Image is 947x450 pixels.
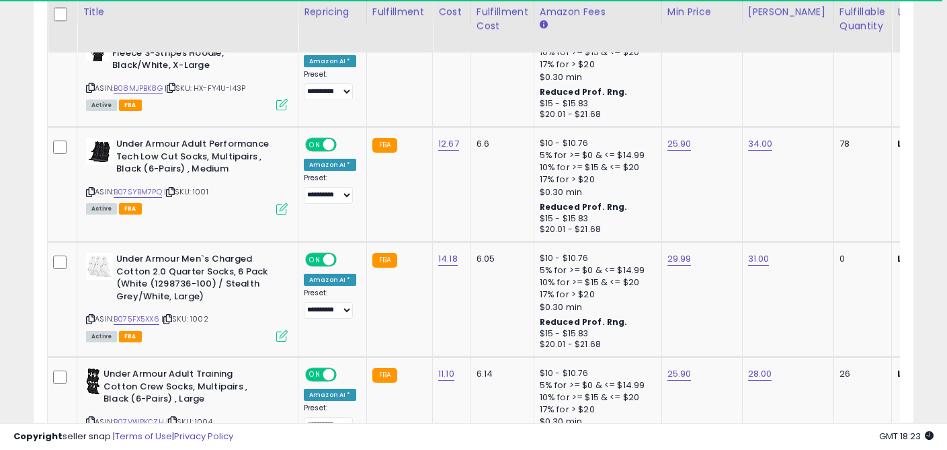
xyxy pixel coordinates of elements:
a: 11.10 [438,367,454,381]
a: 25.90 [667,367,692,381]
div: 17% for > $20 [540,289,651,301]
img: 41Tm8tkMQRL._SL40_.jpg [86,368,100,395]
a: 31.00 [748,252,770,266]
div: Preset: [304,174,356,204]
div: 78 [839,138,881,150]
div: ASIN: [86,34,288,109]
div: $0.30 min [540,186,651,198]
div: 10% for >= $15 & <= $20 [540,161,651,174]
b: Reduced Prof. Rng. [540,201,628,213]
div: $15 - $15.83 [540,98,651,110]
div: Amazon AI * [304,389,356,401]
a: Terms of Use [115,430,172,443]
span: All listings currently available for purchase on Amazon [86,331,117,342]
div: 6.14 [477,368,524,380]
div: Title [83,5,292,19]
div: 6.6 [477,138,524,150]
a: 34.00 [748,137,773,151]
div: 10% for >= $15 & <= $20 [540,46,651,59]
div: $10 - $10.76 [540,368,651,379]
div: $15 - $15.83 [540,328,651,340]
div: [PERSON_NAME] [748,5,828,19]
span: | SKU: HX-FY4U-I43P [165,83,245,93]
b: Under Armour Adult Training Cotton Crew Socks, Multipairs , Black (6-Pairs) , Large [104,368,267,409]
a: 12.67 [438,137,459,151]
span: | SKU: 1001 [164,186,208,197]
a: 25.90 [667,137,692,151]
span: OFF [335,254,356,266]
span: FBA [119,100,142,111]
div: seller snap | | [13,430,233,443]
div: Preset: [304,70,356,100]
small: Amazon Fees. [540,19,548,31]
div: Min Price [667,5,737,19]
b: Reduced Prof. Rng. [540,86,628,98]
div: Fulfillment [372,5,427,19]
span: OFF [335,369,356,381]
div: 17% for > $20 [540,404,651,416]
div: 5% for >= $0 & <= $14.99 [540,379,651,391]
a: B07SYBM7PQ [114,186,162,198]
strong: Copyright [13,430,63,443]
span: ON [306,139,323,151]
div: 5% for >= $0 & <= $14.99 [540,264,651,276]
small: FBA [372,368,397,383]
a: 28.00 [748,367,772,381]
div: $0.30 min [540,71,651,83]
div: $10 - $10.76 [540,253,651,264]
small: FBA [372,253,397,268]
span: ON [306,369,323,381]
span: FBA [119,203,142,215]
div: Cost [438,5,465,19]
div: 17% for > $20 [540,59,651,71]
div: $20.01 - $21.68 [540,224,651,235]
b: Under Armour Men`s Charged Cotton 2.0 Quarter Socks, 6 Pack (White (1298736-100) / Stealth Grey/W... [116,253,280,306]
span: | SKU: 1002 [161,313,208,324]
div: 26 [839,368,881,380]
a: Privacy Policy [174,430,233,443]
span: All listings currently available for purchase on Amazon [86,100,117,111]
a: 14.18 [438,252,458,266]
span: 2025-09-8 18:23 GMT [879,430,934,443]
b: Under Armour Adult Performance Tech Low Cut Socks, Multipairs , Black (6-Pairs) , Medium [116,138,280,179]
div: $15 - $15.83 [540,213,651,225]
b: adidas Men's Standard Essentials Fleece 3-Stripes Hoodie, Black/White, X-Large [112,34,276,75]
span: ON [306,254,323,266]
div: Amazon AI * [304,159,356,171]
div: Fulfillment Cost [477,5,528,33]
div: Preset: [304,289,356,319]
div: 10% for >= $15 & <= $20 [540,276,651,289]
div: 0 [839,253,881,265]
a: 29.99 [667,252,692,266]
div: ASIN: [86,253,288,340]
div: $20.01 - $21.68 [540,339,651,350]
a: B08MJPBK8G [114,83,163,94]
div: Repricing [304,5,361,19]
div: 5% for >= $0 & <= $14.99 [540,149,651,161]
div: $0.30 min [540,301,651,313]
div: ASIN: [86,138,288,213]
div: 6.05 [477,253,524,265]
div: Amazon AI * [304,55,356,67]
span: FBA [119,331,142,342]
div: 17% for > $20 [540,174,651,186]
div: $10 - $10.76 [540,138,651,149]
div: Amazon AI * [304,274,356,286]
span: OFF [335,139,356,151]
div: 10% for >= $15 & <= $20 [540,391,651,404]
small: FBA [372,138,397,153]
a: B075FX5XX6 [114,313,159,325]
div: Amazon Fees [540,5,656,19]
span: All listings currently available for purchase on Amazon [86,203,117,215]
b: Reduced Prof. Rng. [540,316,628,328]
div: Fulfillable Quantity [839,5,886,33]
img: 41-qAeZEaHL._SL40_.jpg [86,138,113,165]
div: $20.01 - $21.68 [540,109,651,120]
div: Preset: [304,404,356,434]
img: 41KAgfjkYdL._SL40_.jpg [86,253,113,280]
